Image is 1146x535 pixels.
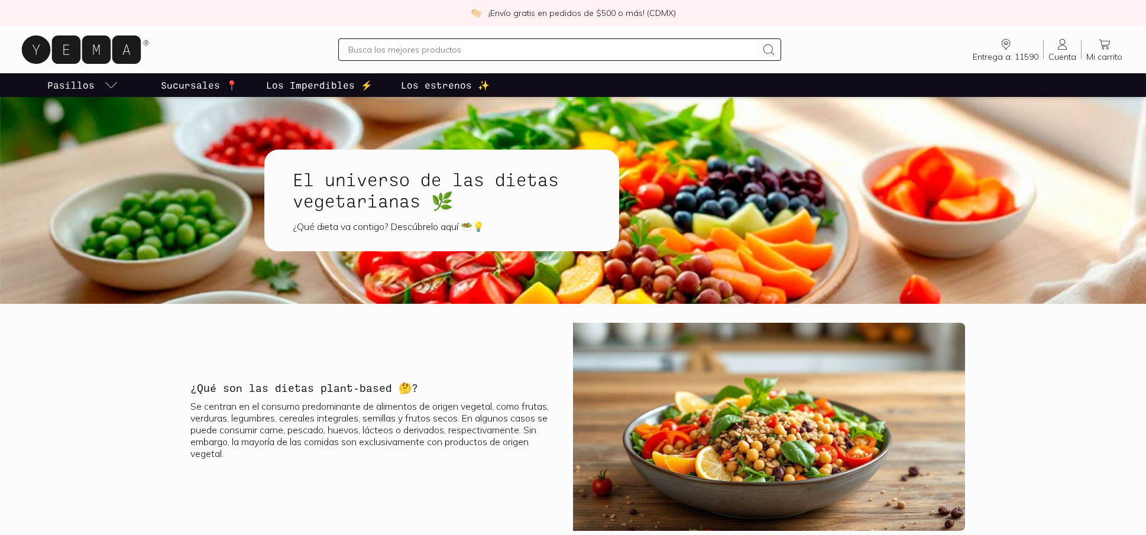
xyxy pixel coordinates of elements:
p: Los estrenos ✨ [401,78,490,92]
input: Busca los mejores productos [348,43,757,57]
a: Los Imperdibles ⚡️ [264,73,375,97]
h3: ¿Qué son las dietas plant-based 🤔? [190,380,418,395]
p: Los Imperdibles ⚡️ [266,78,373,92]
span: Cuenta [1048,51,1076,62]
a: Los estrenos ✨ [399,73,492,97]
span: Mi carrito [1086,51,1122,62]
h1: El universo de las dietas vegetarianas 🌿 [293,168,591,211]
a: pasillo-todos-link [45,73,121,97]
img: ¿Qué son las dietas plant-based 🤔? [573,323,965,531]
img: check [471,8,481,18]
span: Entrega a: 11590 [973,51,1038,62]
a: Mi carrito [1082,37,1127,62]
a: Cuenta [1044,37,1081,62]
a: Sucursales 📍 [158,73,240,97]
p: ¡Envío gratis en pedidos de $500 o más! (CDMX) [488,7,676,19]
a: Entrega a: 11590 [968,37,1043,62]
div: ¿Qué dieta va contigo? Descúbrelo aquí 🥗💡 [293,221,591,232]
p: Sucursales 📍 [161,78,238,92]
p: Se centran en el consumo predominante de alimentos de origen vegetal, como frutas, verduras, legu... [190,400,564,459]
p: Pasillos [47,78,95,92]
a: El universo de las dietas vegetarianas 🌿¿Qué dieta va contigo? Descúbrelo aquí 🥗💡 [264,150,657,251]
